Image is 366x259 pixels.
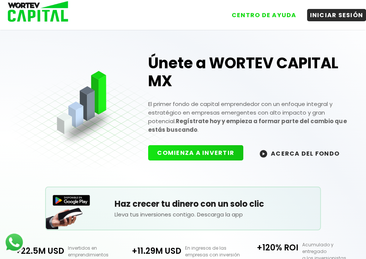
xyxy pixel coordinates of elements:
[148,54,357,90] h1: Únete a WORTEV CAPITAL MX
[115,198,320,210] h5: Haz crecer tu dinero con un solo clic
[64,245,125,258] p: Invertidos en emprendimientos
[4,232,25,253] img: logos_whatsapp-icon.242b2217.svg
[260,150,267,157] img: wortev-capital-acerca-del-fondo
[125,245,181,257] p: +11.29M USD
[53,195,90,206] img: Disponible en Google Play
[148,145,243,160] button: COMIENZA A INVERTIR
[148,149,251,157] a: COMIENZA A INVERTIR
[241,241,298,254] p: +120% ROI
[148,100,357,134] p: El primer fondo de capital emprendedor con un enfoque integral y estratégico en empresas emergent...
[221,3,300,21] a: CENTRO DE AYUDA
[148,117,347,134] strong: Regístrate hoy y empieza a formar parte del cambio que estás buscando
[181,245,242,258] p: En ingresos de las empresas con inversión
[229,9,300,21] button: CENTRO DE AYUDA
[115,210,320,219] p: Lleva tus inversiones contigo. Descarga la app
[251,145,348,161] button: ACERCA DEL FONDO
[7,245,64,257] p: +22.5M USD
[46,200,83,229] img: Teléfono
